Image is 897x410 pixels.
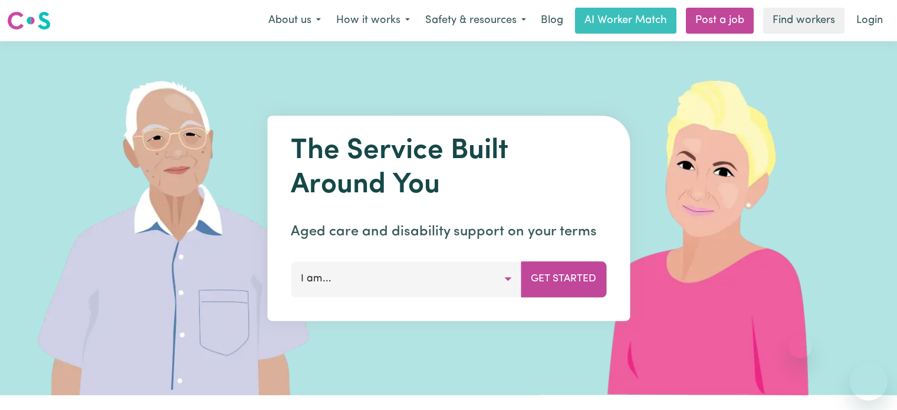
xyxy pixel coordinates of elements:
button: How it works [328,8,418,33]
button: Safety & resources [418,8,534,33]
img: Careseekers logo [7,10,51,31]
iframe: Close message [788,334,812,358]
button: I am... [291,261,521,297]
a: AI Worker Match [575,8,676,34]
button: Get Started [521,261,606,297]
a: Find workers [763,8,845,34]
a: Login [849,8,890,34]
h1: The Service Built Around You [291,135,606,202]
a: Post a job [686,8,754,34]
a: Careseekers logo [7,7,51,34]
iframe: Button to launch messaging window [850,363,888,401]
a: Blog [534,8,570,34]
button: About us [261,8,328,33]
p: Aged care and disability support on your terms [291,221,606,242]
